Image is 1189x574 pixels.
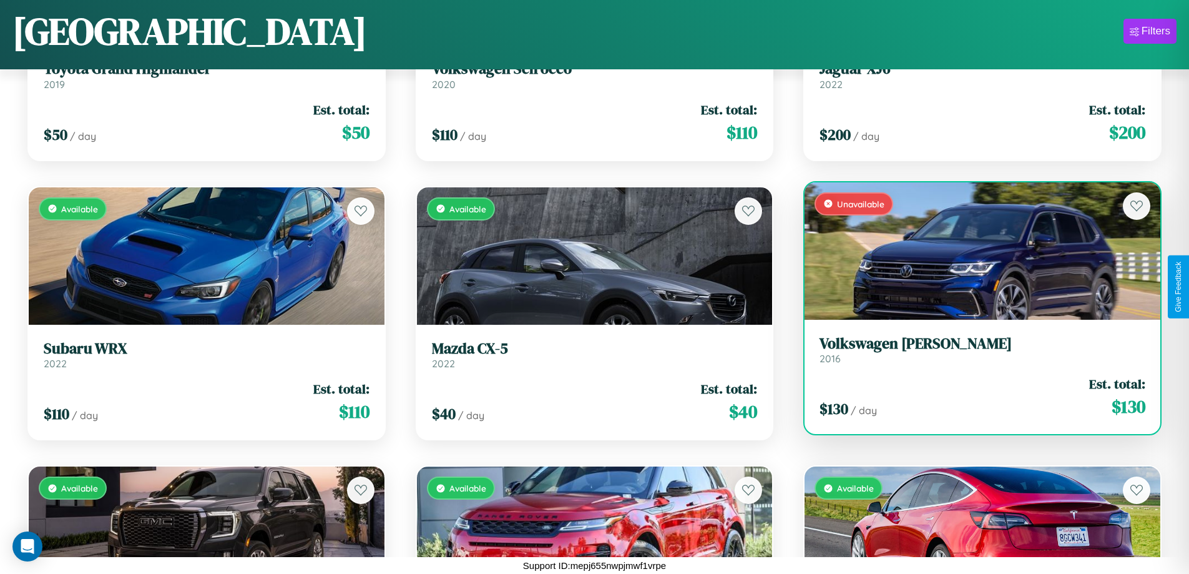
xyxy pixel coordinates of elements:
h1: [GEOGRAPHIC_DATA] [12,6,367,57]
a: Subaru WRX2022 [44,340,369,370]
div: Filters [1142,25,1170,37]
span: Available [61,483,98,493]
span: $ 40 [432,403,456,424]
div: Open Intercom Messenger [12,532,42,562]
span: Est. total: [701,101,757,119]
span: $ 50 [44,124,67,145]
h3: Toyota Grand Highlander [44,60,369,78]
h3: Volkswagen [PERSON_NAME] [820,335,1145,353]
span: $ 200 [820,124,851,145]
span: 2022 [432,357,455,370]
span: $ 110 [432,124,457,145]
h3: Subaru WRX [44,340,369,358]
span: 2022 [820,78,843,91]
a: Volkswagen [PERSON_NAME]2016 [820,335,1145,365]
span: $ 50 [342,120,369,145]
span: / day [70,130,96,142]
span: / day [458,409,484,422]
span: Available [61,204,98,214]
span: 2016 [820,352,841,365]
a: Volkswagen Scirocco2020 [432,60,758,91]
span: Est. total: [313,101,369,119]
span: $ 110 [727,120,757,145]
span: 2020 [432,78,456,91]
span: Est. total: [701,380,757,398]
span: Est. total: [1089,375,1145,393]
a: Toyota Grand Highlander2019 [44,60,369,91]
span: $ 40 [729,399,757,424]
span: 2019 [44,78,65,91]
span: 2022 [44,357,67,370]
h3: Mazda CX-5 [432,340,758,358]
span: / day [851,404,877,417]
span: Est. total: [1089,101,1145,119]
span: Unavailable [837,199,884,209]
span: $ 110 [44,403,69,424]
span: $ 110 [339,399,369,424]
span: Available [449,483,486,493]
p: Support ID: mepj655nwpjmwf1vrpe [523,557,666,574]
div: Give Feedback [1174,262,1183,312]
h3: Jaguar XJ6 [820,60,1145,78]
button: Filters [1123,19,1177,44]
span: / day [460,130,486,142]
span: / day [853,130,879,142]
span: Available [449,204,486,214]
span: Est. total: [313,380,369,398]
a: Mazda CX-52022 [432,340,758,370]
a: Jaguar XJ62022 [820,60,1145,91]
span: Available [837,483,874,493]
span: $ 130 [820,398,848,419]
span: / day [72,409,98,422]
span: $ 130 [1112,394,1145,419]
h3: Volkswagen Scirocco [432,60,758,78]
span: $ 200 [1109,120,1145,145]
